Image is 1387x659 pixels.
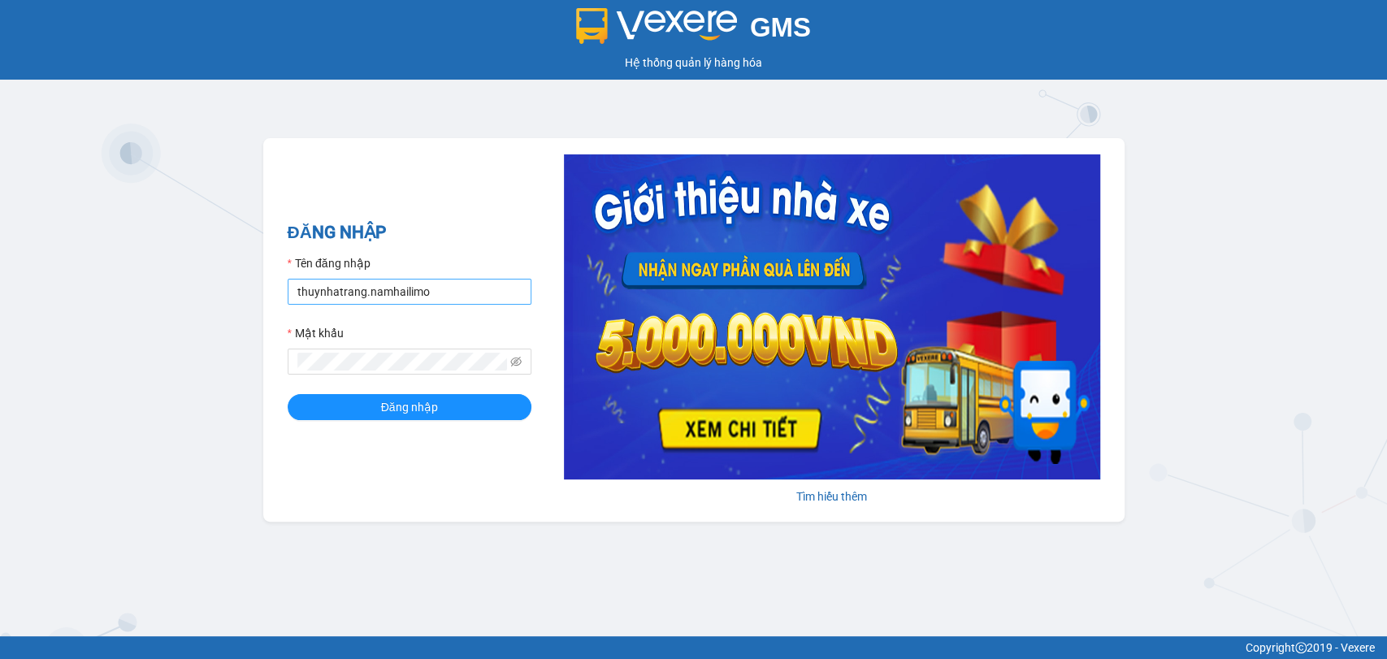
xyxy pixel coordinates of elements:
button: Đăng nhập [288,394,531,420]
div: Tìm hiểu thêm [564,488,1100,505]
input: Mật khẩu [297,353,507,371]
img: logo 2 [576,8,737,44]
div: Hệ thống quản lý hàng hóa [4,54,1383,72]
span: eye-invisible [510,356,522,367]
span: Đăng nhập [381,398,438,416]
img: banner-0 [564,154,1100,479]
label: Mật khẩu [288,324,344,342]
label: Tên đăng nhập [288,254,371,272]
h2: ĐĂNG NHẬP [288,219,531,246]
a: GMS [576,24,811,37]
span: GMS [750,12,811,42]
input: Tên đăng nhập [288,279,531,305]
div: Copyright 2019 - Vexere [12,639,1375,657]
span: copyright [1295,642,1307,653]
